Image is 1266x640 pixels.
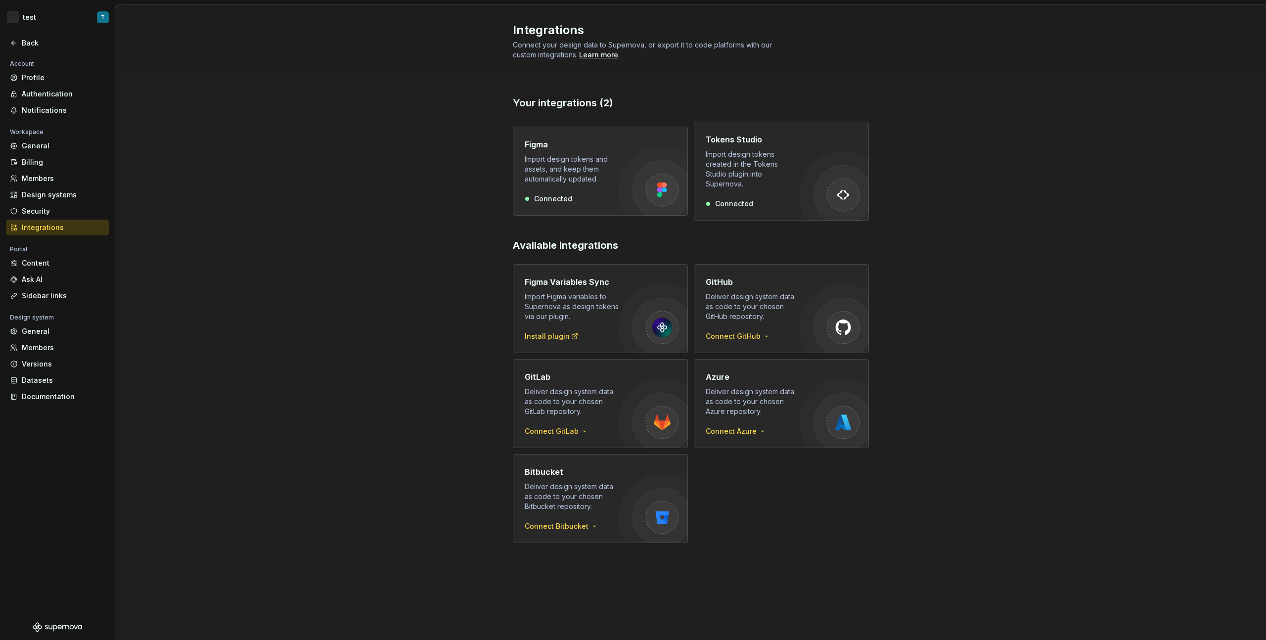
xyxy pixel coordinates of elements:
div: Datasets [22,375,105,385]
a: Versions [6,356,109,372]
div: Documentation [22,392,105,402]
div: Content [22,258,105,268]
div: General [22,326,105,336]
span: Connect Azure [706,426,757,436]
a: Ask AI [6,272,109,287]
span: Connect GitHub [706,331,761,341]
div: Members [22,343,105,353]
a: Security [6,203,109,219]
a: Billing [6,154,109,170]
a: Datasets [6,372,109,388]
a: Design systems [6,187,109,203]
div: T [7,11,19,23]
div: Members [22,174,105,183]
a: Authentication [6,86,109,102]
h2: Available integrations [513,238,869,252]
button: GitHubDeliver design system data as code to your chosen GitHub repository.Connect GitHub [694,264,869,353]
a: General [6,323,109,339]
div: Import design tokens and assets, and keep them automatically updated. [525,154,619,184]
div: Versions [22,359,105,369]
a: Notifications [6,102,109,118]
h4: Tokens Studio [706,134,762,145]
div: Sidebar links [22,291,105,301]
h2: Your integrations (2) [513,96,869,110]
div: Workspace [6,126,47,138]
h4: Azure [706,371,729,383]
a: Install plugin [525,331,579,341]
a: Members [6,171,109,186]
button: TtestT [2,6,113,28]
h4: Bitbucket [525,466,563,478]
button: Connect Bitbucket [525,521,602,531]
h4: GitLab [525,371,550,383]
a: Integrations [6,220,109,235]
a: Documentation [6,389,109,405]
a: Learn more [579,50,618,60]
div: T [101,13,105,21]
div: Import Figma variables to Supernova as design tokens via our plugin. [525,292,619,321]
div: Design system [6,312,58,323]
div: Design systems [22,190,105,200]
button: AzureDeliver design system data as code to your chosen Azure repository.Connect Azure [694,359,869,448]
div: Back [22,38,105,48]
a: Content [6,255,109,271]
h4: Figma [525,138,548,150]
a: Sidebar links [6,288,109,304]
div: Deliver design system data as code to your chosen Azure repository. [706,387,800,416]
span: Connect Bitbucket [525,521,588,531]
button: FigmaImport design tokens and assets, and keep them automatically updated.Connected [513,122,688,221]
div: General [22,141,105,151]
div: Notifications [22,105,105,115]
span: Connect your design data to Supernova, or export it to code platforms with our custom integrations. [513,41,774,59]
button: Connect GitHub [706,331,774,341]
button: Connect Azure [706,426,770,436]
a: General [6,138,109,154]
div: Profile [22,73,105,83]
h4: GitHub [706,276,733,288]
button: Connect GitLab [525,426,592,436]
div: Security [22,206,105,216]
svg: Supernova Logo [33,622,82,632]
div: Ask AI [22,274,105,284]
h2: Integrations [513,22,857,38]
div: Import design tokens created in the Tokens Studio plugin into Supernova. [706,149,800,189]
div: Deliver design system data as code to your chosen GitLab repository. [525,387,619,416]
button: Tokens StudioImport design tokens created in the Tokens Studio plugin into Supernova.Connected [694,122,869,221]
span: Connect GitLab [525,426,579,436]
div: Billing [22,157,105,167]
button: Figma Variables SyncImport Figma variables to Supernova as design tokens via our plugin.Install p... [513,264,688,353]
div: Portal [6,243,31,255]
button: GitLabDeliver design system data as code to your chosen GitLab repository.Connect GitLab [513,359,688,448]
div: Integrations [22,223,105,232]
a: Profile [6,70,109,86]
a: Back [6,35,109,51]
div: Deliver design system data as code to your chosen GitHub repository. [706,292,800,321]
div: Authentication [22,89,105,99]
div: Deliver design system data as code to your chosen Bitbucket repository. [525,482,619,511]
span: . [578,51,620,59]
div: Account [6,58,38,70]
button: BitbucketDeliver design system data as code to your chosen Bitbucket repository.Connect Bitbucket [513,454,688,543]
div: test [23,12,36,22]
a: Members [6,340,109,356]
h4: Figma Variables Sync [525,276,609,288]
